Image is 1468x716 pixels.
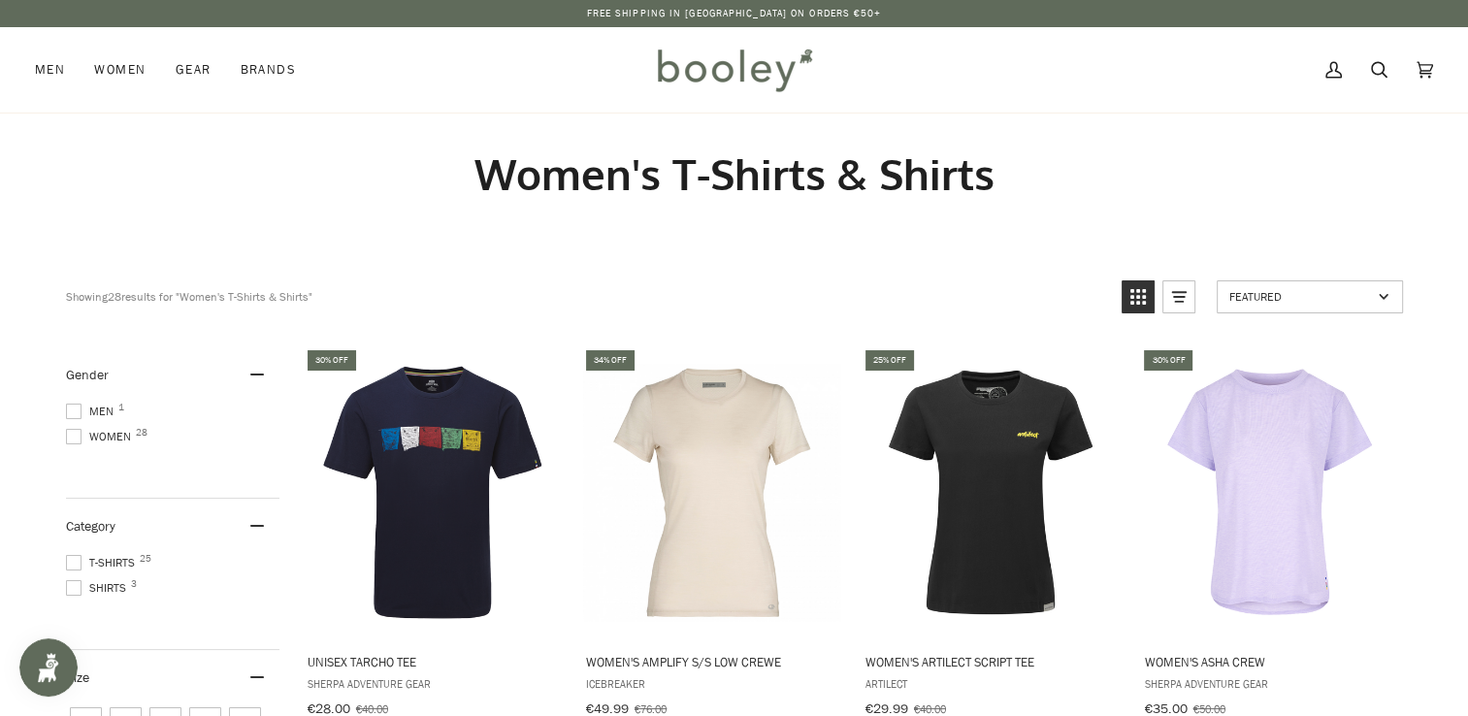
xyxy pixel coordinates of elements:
span: 1 [118,403,124,412]
img: Artilect Women's Artilect Script Tee Black - Booley Galway [863,364,1120,621]
h1: Women's T-Shirts & Shirts [66,147,1403,201]
span: Featured [1229,288,1372,305]
span: T-Shirts [66,554,141,571]
span: Men [66,403,119,420]
img: Sherpa Adventure Gear Men's Tarcho Tee Rathee Blue - Booley Galway [305,364,562,621]
span: 28 [136,428,147,438]
div: 30% off [308,350,356,371]
span: Unisex Tarcho Tee [308,653,559,670]
a: Women [80,27,160,113]
a: Men [35,27,80,113]
span: Icebreaker [586,675,837,692]
span: Shirts [66,579,132,597]
span: Women's Amplify S/S Low Crewe [586,653,837,670]
span: Women [66,428,137,445]
span: Sherpa Adventure Gear [308,675,559,692]
iframe: Button to open loyalty program pop-up [19,638,78,697]
span: Women [94,60,146,80]
span: Women's Artilect Script Tee [865,653,1117,670]
span: Artilect [865,675,1117,692]
span: Category [66,517,115,536]
a: View list mode [1162,280,1195,313]
span: 25 [140,554,151,564]
a: Brands [225,27,310,113]
span: Men [35,60,65,80]
a: Gear [161,27,226,113]
div: 25% off [865,350,914,371]
span: 3 [131,579,137,589]
span: Gear [176,60,212,80]
img: Women's Amplify S/S Low Crewe Twig - Booley Galway [583,364,840,621]
a: View grid mode [1122,280,1155,313]
img: Sherpa Adventure Gear Women's Asha Crew Lavender - Booley Galway [1141,364,1398,621]
div: 30% off [1144,350,1192,371]
span: Gender [66,366,109,384]
b: 28 [108,288,121,305]
img: Booley [649,42,819,98]
p: Free Shipping in [GEOGRAPHIC_DATA] on Orders €50+ [587,6,882,21]
div: Showing results for "Women's T-Shirts & Shirts" [66,280,1107,313]
a: Sort options [1217,280,1403,313]
span: Sherpa Adventure Gear [1144,675,1395,692]
span: Women's Asha Crew [1144,653,1395,670]
div: 34% off [586,350,635,371]
span: Brands [240,60,296,80]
